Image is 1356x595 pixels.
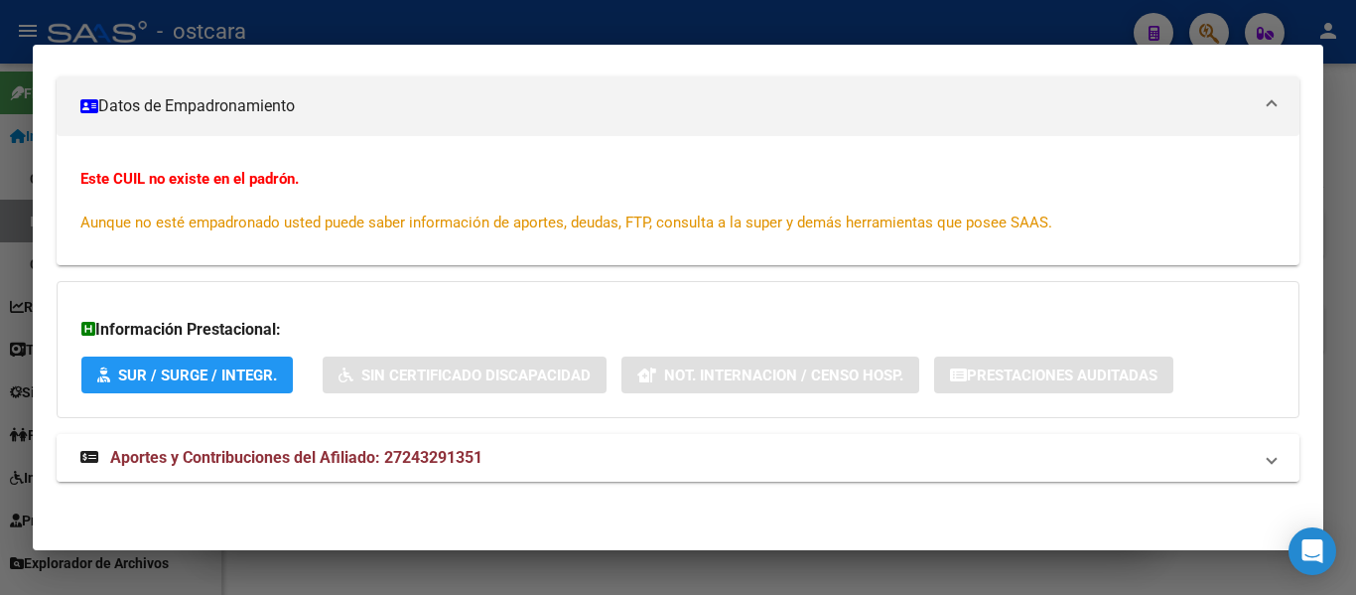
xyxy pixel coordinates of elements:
span: Aportes y Contribuciones del Afiliado: 27243291351 [110,448,482,467]
button: SUR / SURGE / INTEGR. [81,357,293,393]
button: Sin Certificado Discapacidad [323,357,607,393]
mat-expansion-panel-header: Aportes y Contribuciones del Afiliado: 27243291351 [57,434,1299,482]
button: Prestaciones Auditadas [934,357,1173,393]
h3: Información Prestacional: [81,318,1275,342]
div: Datos de Empadronamiento [57,136,1299,265]
strong: Este CUIL no existe en el padrón. [80,170,299,188]
span: Not. Internacion / Censo Hosp. [664,367,903,384]
mat-expansion-panel-header: Datos de Empadronamiento [57,76,1299,136]
span: Aunque no esté empadronado usted puede saber información de aportes, deudas, FTP, consulta a la s... [80,214,1052,231]
mat-panel-title: Datos de Empadronamiento [80,94,1252,118]
button: Not. Internacion / Censo Hosp. [621,357,919,393]
span: SUR / SURGE / INTEGR. [118,367,277,384]
span: Prestaciones Auditadas [967,367,1157,384]
div: Open Intercom Messenger [1288,527,1336,575]
span: Sin Certificado Discapacidad [361,367,591,384]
